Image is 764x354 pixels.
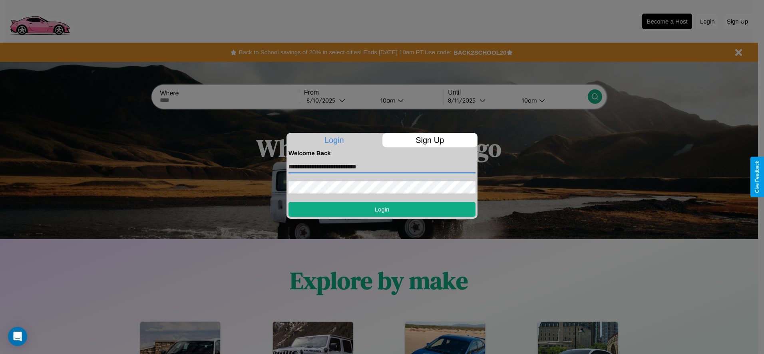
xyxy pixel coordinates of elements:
h4: Welcome Back [288,150,476,156]
p: Sign Up [382,133,478,147]
div: Open Intercom Messenger [8,327,27,346]
button: Login [288,202,476,217]
p: Login [286,133,382,147]
div: Give Feedback [754,161,760,193]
